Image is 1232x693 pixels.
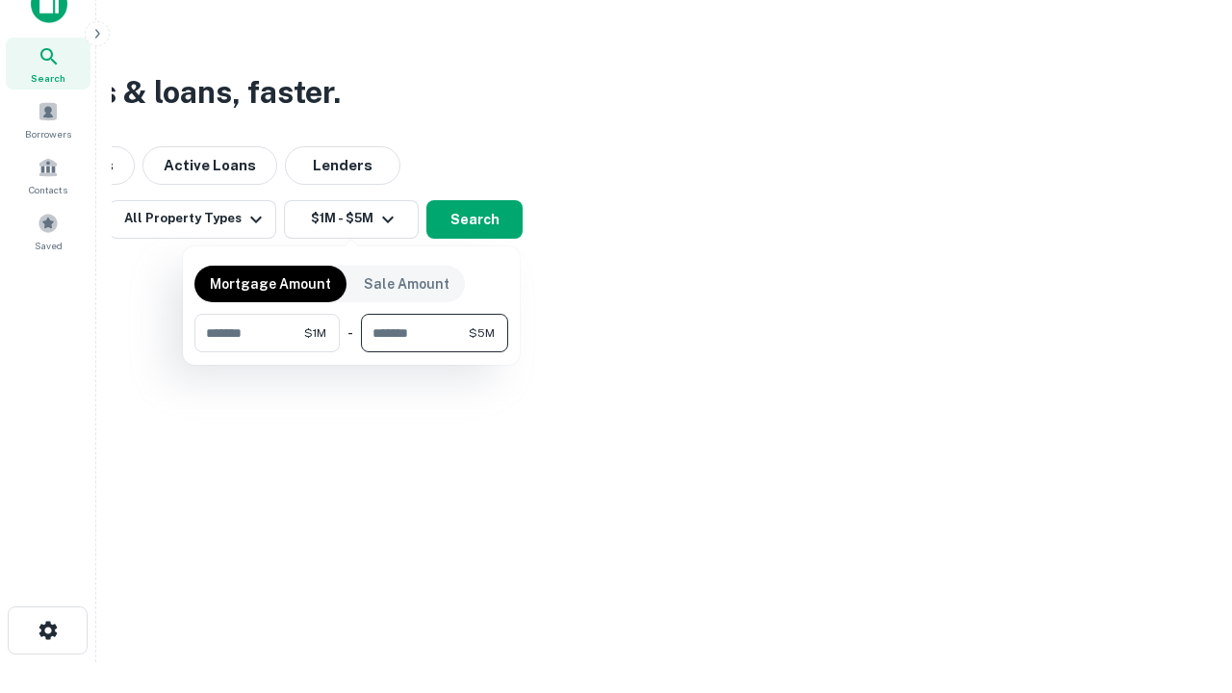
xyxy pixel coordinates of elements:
[1136,477,1232,570] iframe: Chat Widget
[469,324,495,342] span: $5M
[364,273,449,295] p: Sale Amount
[304,324,326,342] span: $1M
[210,273,331,295] p: Mortgage Amount
[347,314,353,352] div: -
